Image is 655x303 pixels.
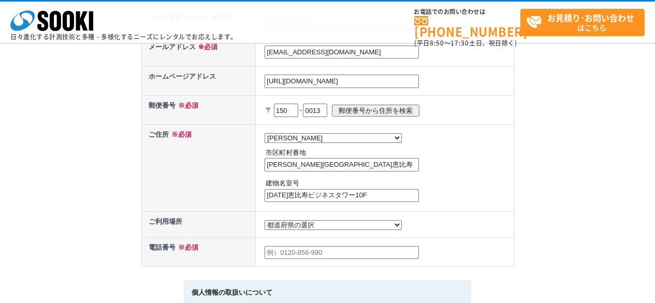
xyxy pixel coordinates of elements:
th: ご利用場所 [141,212,256,238]
strong: お見積り･お問い合わせ [547,11,634,24]
h5: 個人情報の取扱いについて [192,287,463,298]
a: お見積り･お問い合わせはこちら [520,9,645,36]
input: 例）https://sooki.co.jp/ [265,75,419,88]
th: ホームページアドレス [141,66,256,95]
th: ご住所 [141,124,256,211]
a: [PHONE_NUMBER] [414,16,520,37]
span: ※必須 [176,102,198,109]
th: メールアドレス [141,37,256,66]
span: はこちら [526,9,644,35]
input: 例）example@sooki.co.jp [265,46,419,59]
input: 550 [274,104,298,117]
span: 8:50 [430,38,444,48]
p: 市区町村番地 [266,148,511,158]
input: 例）大阪市西区西本町1-15-10 [265,158,419,171]
p: 建物名室号 [266,178,511,189]
p: 日々進化する計測技術と多種・多様化するニーズにレンタルでお応えします。 [10,34,237,40]
th: 郵便番号 [141,95,256,124]
span: (平日 ～ 土日、祝日除く) [414,38,517,48]
span: ※必須 [169,131,192,138]
input: 0005 [303,104,327,117]
th: 電話番号 [141,237,256,266]
span: ※必須 [176,243,198,251]
input: 例）0120-856-990 [265,246,419,259]
span: お電話でのお問い合わせは [414,9,520,15]
input: 郵便番号から住所を検索 [332,105,419,117]
select: /* 20250204 MOD ↑ */ /* 20241122 MOD ↑ */ [265,220,402,230]
span: 17:30 [450,38,469,48]
p: 〒 - [266,99,511,122]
